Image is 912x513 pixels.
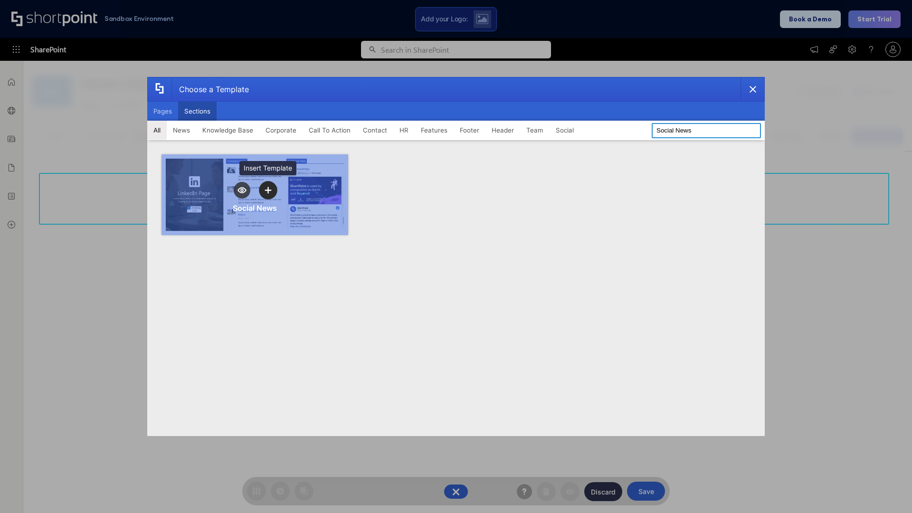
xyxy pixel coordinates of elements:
button: All [147,121,167,140]
div: Social News [233,203,277,213]
button: Footer [454,121,485,140]
button: Social [550,121,580,140]
button: Pages [147,102,178,121]
button: Sections [178,102,217,121]
iframe: Chat Widget [741,403,912,513]
button: Team [520,121,550,140]
button: Features [415,121,454,140]
button: Call To Action [303,121,357,140]
button: Knowledge Base [196,121,259,140]
button: Header [485,121,520,140]
button: Corporate [259,121,303,140]
button: Contact [357,121,393,140]
button: HR [393,121,415,140]
div: Choose a Template [171,77,249,101]
div: template selector [147,77,765,436]
button: News [167,121,196,140]
input: Search [652,123,761,138]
